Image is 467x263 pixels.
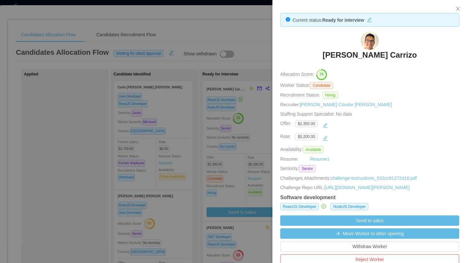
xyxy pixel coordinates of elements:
span: ReactJS Developer [280,203,319,210]
span: Senior [299,165,316,172]
img: a6c6a16c-43b7-43a8-bb4d-6528b986fd67_68d56602713d6-90w.png [361,32,379,50]
span: Current status: [293,17,322,23]
a: [PERSON_NAME] Carrizo [323,50,417,64]
text: 73 [320,73,324,76]
a: [PERSON_NAME] Cóndor [PERSON_NAME] [300,102,392,107]
span: Challenges Attachments: [280,175,330,182]
span: Resume: [280,156,298,162]
span: $2,350.00 [295,120,317,127]
span: Worker Status: [280,83,310,88]
span: No data [335,111,352,117]
button: Withdraw Worker [280,241,459,252]
button: icon: edit [320,133,330,143]
span: Seniority: [280,165,299,172]
i: icon: info-circle [286,17,290,22]
button: 73 [314,69,327,79]
button: icon: edit [364,16,375,22]
span: $5,200.00 [295,133,317,140]
i: icon: close [455,6,461,11]
i: icon: check-circle [321,204,326,209]
span: NodeJS Developer [330,203,368,210]
strong: Software development [280,195,336,200]
a: [URL][DOMAIN_NAME][PERSON_NAME] [324,185,410,190]
button: icon: arrow-rightMove Worker to other opening [280,228,459,239]
span: Challenge Repo URL: [280,184,324,191]
span: Recruitment Status: [280,92,320,97]
span: Candidate [310,82,333,89]
a: icon: check-circle [321,203,327,210]
span: Availability: [280,147,326,152]
button: icon: edit [320,120,330,131]
strong: Ready for interview [322,17,364,23]
span: Allocation Score: [280,72,314,77]
span: Hiring [323,92,338,99]
a: challenge-instructions_632cc81272d16.pdf [330,176,417,181]
a: Resume1 [310,156,329,163]
span: Available [303,146,324,153]
span: Staffing Support Specialist: [280,111,352,117]
span: Recruiter: [280,102,392,107]
h3: [PERSON_NAME] Carrizo [323,50,417,60]
button: Send to sales [280,215,459,226]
